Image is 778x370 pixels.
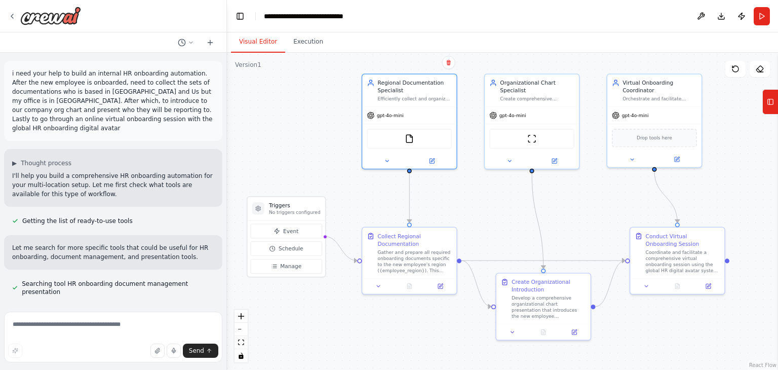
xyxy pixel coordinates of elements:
div: Develop a comprehensive organizational chart presentation that introduces the new employee ({empl... [512,295,586,319]
span: gpt-4o-mini [377,113,404,119]
button: zoom in [235,310,248,323]
button: Upload files [150,344,165,358]
div: Regional Documentation Specialist [378,79,452,94]
g: Edge from 4a98ad55-405e-465b-ab1a-9077d6f7b114 to 59f7543d-6ceb-4c41-8cec-385de9fff1b6 [406,173,413,223]
span: Drop tools here [637,134,672,142]
div: Collect Regional Documentation [378,232,452,247]
button: Switch to previous chat [174,36,198,49]
div: Virtual Onboarding CoordinatorOrchestrate and facilitate engaging virtual onboarding sessions usi... [606,73,702,168]
button: Open in side panel [561,327,588,337]
img: FileReadTool [405,134,414,143]
div: Regional Documentation SpecialistEfficiently collect and organize region-specific onboarding docu... [362,73,457,169]
div: TriggersNo triggers configuredEventScheduleManage [247,196,326,277]
button: Visual Editor [231,31,285,53]
div: Coordinate and facilitate a comprehensive virtual onboarding session using the global HR digital ... [646,249,720,273]
span: ▶ [12,159,17,167]
g: Edge from 128a1b68-950a-4155-baba-2fb02c59c110 to 854c91e2-0ff6-4a69-9fda-add111ab9fbe [596,257,625,311]
span: Send [189,347,204,355]
button: Open in side panel [410,157,453,166]
div: Gather and prepare all required onboarding documents specific to the new employee's region ({empl... [378,249,452,273]
button: Open in side panel [427,282,453,291]
img: ScrapeWebsiteTool [527,134,536,143]
button: Hide left sidebar [233,9,247,23]
button: fit view [235,336,248,349]
p: I'll help you build a comprehensive HR onboarding automation for your multi-location setup. Let m... [12,171,214,199]
button: No output available [527,327,560,337]
span: Searching tool HR onboarding document management presentation [22,280,214,296]
span: gpt-4o-mini [499,113,526,119]
g: Edge from 59f7543d-6ceb-4c41-8cec-385de9fff1b6 to 128a1b68-950a-4155-baba-2fb02c59c110 [461,257,491,311]
button: Execution [285,31,331,53]
button: No output available [661,282,693,291]
div: Organizational Chart Specialist [500,79,574,94]
div: Create comprehensive organizational presentations that clearly introduce new employees to the com... [500,96,574,102]
img: Logo [20,7,81,25]
h3: Triggers [269,202,321,209]
button: Send [183,344,218,358]
g: Edge from 2d08641d-efd2-463e-a36b-206a274e95ea to 854c91e2-0ff6-4a69-9fda-add111ab9fbe [650,171,681,223]
nav: breadcrumb [264,11,343,21]
div: Conduct Virtual Onboarding SessionCoordinate and facilitate a comprehensive virtual onboarding se... [630,227,725,295]
button: Schedule [251,241,322,256]
div: Efficiently collect and organize region-specific onboarding documents for new employees in {emplo... [378,96,452,102]
p: Let me search for more specific tools that could be useful for HR onboarding, document management... [12,243,214,262]
span: Manage [280,263,301,270]
button: Open in side panel [533,157,576,166]
span: Getting the list of ready-to-use tools [22,217,133,225]
p: No triggers configured [269,209,321,215]
div: React Flow controls [235,310,248,362]
button: zoom out [235,323,248,336]
button: Start a new chat [202,36,218,49]
div: Organizational Chart SpecialistCreate comprehensive organizational presentations that clearly int... [484,73,580,169]
a: React Flow attribution [749,362,776,368]
span: Thought process [21,159,71,167]
g: Edge from 59f7543d-6ceb-4c41-8cec-385de9fff1b6 to 854c91e2-0ff6-4a69-9fda-add111ab9fbe [461,257,625,265]
span: Schedule [279,245,303,252]
g: Edge from f09851a7-7d79-4bb7-8cd8-08447c48533e to 128a1b68-950a-4155-baba-2fb02c59c110 [528,173,548,269]
button: Improve this prompt [8,344,22,358]
button: Event [251,224,322,239]
button: Manage [251,259,322,274]
button: Click to speak your automation idea [167,344,181,358]
div: Create Organizational IntroductionDevelop a comprehensive organizational chart presentation that ... [495,273,591,341]
span: Event [283,227,298,235]
div: Collect Regional DocumentationGather and prepare all required onboarding documents specific to th... [362,227,457,295]
button: Open in side panel [695,282,721,291]
button: toggle interactivity [235,349,248,362]
div: Create Organizational Introduction [512,278,586,293]
g: Edge from triggers to 59f7543d-6ceb-4c41-8cec-385de9fff1b6 [325,233,357,265]
button: No output available [393,282,425,291]
button: Open in side panel [655,155,698,164]
div: Conduct Virtual Onboarding Session [646,232,720,247]
div: Version 1 [235,61,261,69]
button: Delete node [442,56,455,69]
p: i need your help to build an internal HR onboarding automation. After the new employee is onboard... [12,69,214,133]
span: gpt-4o-mini [622,113,649,119]
div: Virtual Onboarding Coordinator [623,79,697,94]
button: ▶Thought process [12,159,71,167]
div: Orchestrate and facilitate engaging virtual onboarding sessions using digital avatar technology, ... [623,96,697,102]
